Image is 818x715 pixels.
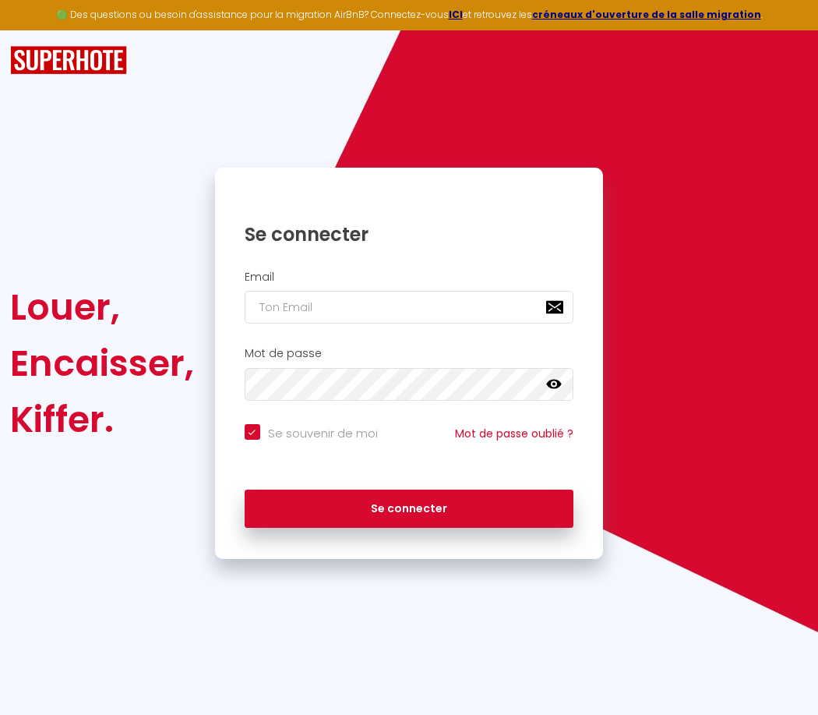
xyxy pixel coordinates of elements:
div: Encaisser, [10,335,194,391]
div: Kiffer. [10,391,194,448]
div: Louer, [10,279,194,335]
a: créneaux d'ouverture de la salle migration [532,8,761,21]
h2: Email [245,271,574,284]
img: SuperHote logo [10,46,127,75]
a: ICI [449,8,463,21]
a: Mot de passe oublié ? [455,426,573,441]
h1: Se connecter [245,222,574,246]
h2: Mot de passe [245,347,574,360]
button: Se connecter [245,490,574,529]
input: Ton Email [245,291,574,324]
